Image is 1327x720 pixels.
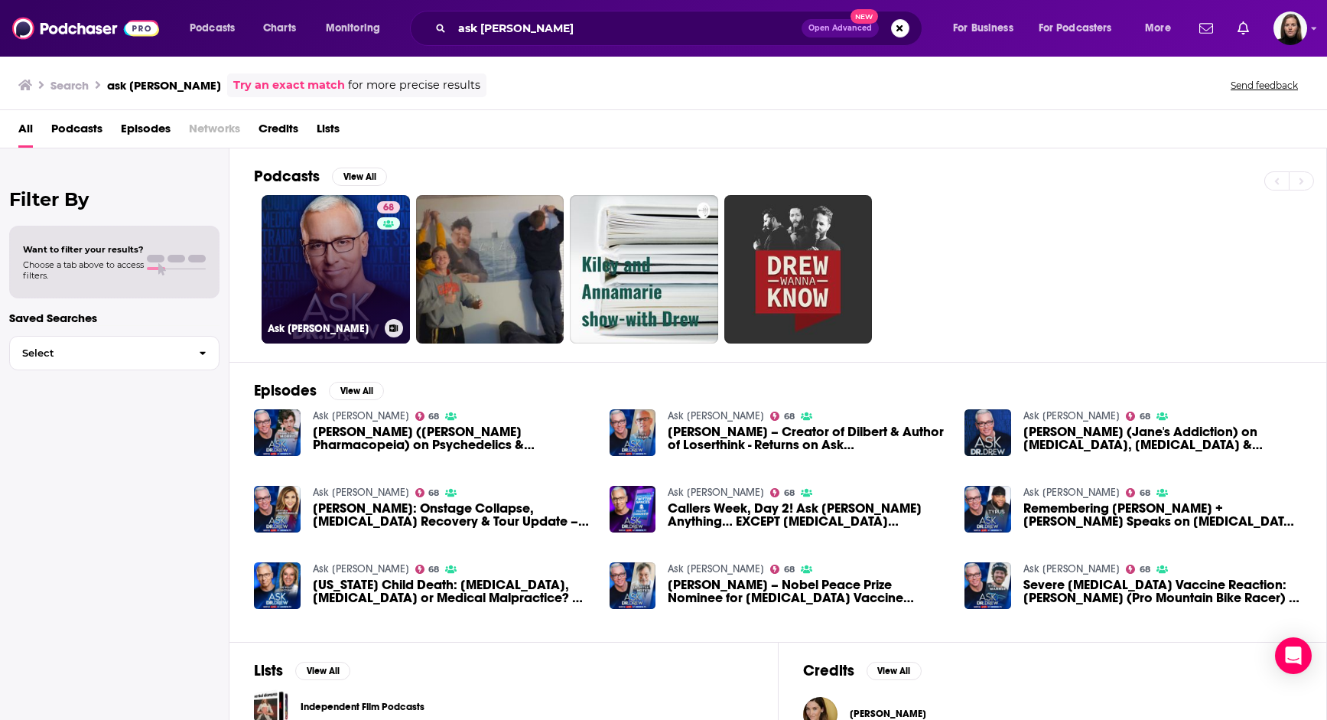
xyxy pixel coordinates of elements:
[964,562,1011,609] img: Severe COVID-19 Vaccine Reaction: Kyle Warner (Pro Mountain Bike Racer) – Ask Dr. Drew – Episode 73
[964,409,1011,456] img: Dave Navarro (Jane's Addiction) on Ketamine, Depression & Addiction – Ask Dr. Drew – Episode 69
[850,708,926,720] span: [PERSON_NAME]
[668,562,764,575] a: Ask Dr. Drew
[610,562,656,609] a: Dr. Peter Hotez – Nobel Peace Prize Nominee for COVID-19 Vaccine Research – Ask Dr. Drew – Episod...
[313,409,409,422] a: Ask Dr. Drew
[254,167,320,186] h2: Podcasts
[383,200,394,216] span: 68
[668,502,946,528] span: Callers Week, Day 2! Ask [PERSON_NAME] Anything… EXCEPT [MEDICAL_DATA] Questions w/ [PERSON_NAME]...
[1126,565,1150,574] a: 68
[428,413,439,420] span: 68
[254,167,387,186] a: PodcastsView All
[803,661,854,680] h2: Credits
[313,578,591,604] span: [US_STATE] Child Death: [MEDICAL_DATA], [MEDICAL_DATA] or Medical Malpractice? w/ [PERSON_NAME] –...
[668,578,946,604] a: Dr. Peter Hotez – Nobel Peace Prize Nominee for COVID-19 Vaccine Research – Ask Dr. Drew – Episod...
[254,562,301,609] img: Texas Child Death: Measles, Pneumonia or Medical Malpractice? w/ Dr. Kelly Victory – Ask Dr. Drew
[452,16,802,41] input: Search podcasts, credits, & more...
[1023,425,1302,451] span: [PERSON_NAME] (Jane's Addiction) on [MEDICAL_DATA], [MEDICAL_DATA] & Addiction – Ask [PERSON_NAME...
[190,18,235,39] span: Podcasts
[348,77,480,94] span: for more precise results
[1231,15,1255,41] a: Show notifications dropdown
[1126,488,1150,497] a: 68
[254,381,317,400] h2: Episodes
[189,116,240,148] span: Networks
[1023,578,1302,604] span: Severe [MEDICAL_DATA] Vaccine Reaction: [PERSON_NAME] (Pro Mountain Bike Racer) – Ask [PERSON_NAM...
[121,116,171,148] a: Episodes
[18,116,33,148] span: All
[942,16,1033,41] button: open menu
[1039,18,1112,39] span: For Podcasters
[317,116,340,148] a: Lists
[254,486,301,533] img: Heather McDonald: Onstage Collapse, Skull Fracture Recovery & Tour Update – Ask Dr. Drew – Episod...
[50,78,89,93] h3: Search
[313,562,409,575] a: Ask Dr. Drew
[1023,486,1120,499] a: Ask Dr. Drew
[332,168,387,186] button: View All
[313,425,591,451] span: [PERSON_NAME] ([PERSON_NAME] Pharmacopeia) on Psychedelics & Hallucinogenics – Ask [PERSON_NAME] ...
[1134,16,1190,41] button: open menu
[262,195,410,344] a: 68Ask [PERSON_NAME]
[415,565,440,574] a: 68
[610,486,656,533] img: Callers Week, Day 2! Ask Dr. Drew Anything… EXCEPT COVID-19 Questions w/ Dr. Kelly Victory
[851,9,878,24] span: New
[254,661,350,680] a: ListsView All
[313,502,591,528] span: [PERSON_NAME]: Onstage Collapse, [MEDICAL_DATA] Recovery & Tour Update – Ask [PERSON_NAME] – Epis...
[1273,11,1307,45] img: User Profile
[964,486,1011,533] img: Remembering Bob Saget + Tyrus Speaks on COVID-19 & Media Bias – Ask Dr. Drew – Episode 76
[12,14,159,43] img: Podchaser - Follow, Share and Rate Podcasts
[1145,18,1171,39] span: More
[1023,562,1120,575] a: Ask Dr. Drew
[179,16,255,41] button: open menu
[770,412,795,421] a: 68
[1193,15,1219,41] a: Show notifications dropdown
[668,486,764,499] a: Ask Dr. Drew
[802,19,879,37] button: Open AdvancedNew
[263,18,296,39] span: Charts
[329,382,384,400] button: View All
[610,409,656,456] img: Scott Adams – Creator of Dilbert & Author of Loserthink - Returns on Ask Dr. Drew
[668,502,946,528] a: Callers Week, Day 2! Ask Dr. Drew Anything… EXCEPT COVID-19 Questions w/ Dr. Kelly Victory
[268,322,379,335] h3: Ask [PERSON_NAME]
[254,381,384,400] a: EpisodesView All
[313,486,409,499] a: Ask Dr. Drew
[668,425,946,451] span: [PERSON_NAME] – Creator of Dilbert & Author of Loserthink - Returns on Ask [PERSON_NAME]
[424,11,937,46] div: Search podcasts, credits, & more...
[313,425,591,451] a: Hamilton Morris (Hamilton's Pharmacopeia) on Psychedelics & Hallucinogenics – Ask Dr. Drew – Epis...
[9,188,220,210] h2: Filter By
[315,16,400,41] button: open menu
[254,409,301,456] img: Hamilton Morris (Hamilton's Pharmacopeia) on Psychedelics & Hallucinogenics – Ask Dr. Drew – Epis...
[10,348,187,358] span: Select
[803,661,922,680] a: CreditsView All
[326,18,380,39] span: Monitoring
[1023,409,1120,422] a: Ask Dr. Drew
[23,244,144,255] span: Want to filter your results?
[1140,413,1150,420] span: 68
[313,578,591,604] a: Texas Child Death: Measles, Pneumonia or Medical Malpractice? w/ Dr. Kelly Victory – Ask Dr. Drew
[867,662,922,680] button: View All
[415,412,440,421] a: 68
[1029,16,1134,41] button: open menu
[415,488,440,497] a: 68
[301,699,424,715] a: Independent Film Podcasts
[259,116,298,148] a: Credits
[295,662,350,680] button: View All
[1273,11,1307,45] span: Logged in as BevCat3
[668,578,946,604] span: [PERSON_NAME] – Nobel Peace Prize Nominee for [MEDICAL_DATA] Vaccine Research – Ask [PERSON_NAME]...
[428,490,439,497] span: 68
[1226,79,1303,92] button: Send feedback
[1273,11,1307,45] button: Show profile menu
[770,565,795,574] a: 68
[51,116,102,148] a: Podcasts
[784,490,795,497] span: 68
